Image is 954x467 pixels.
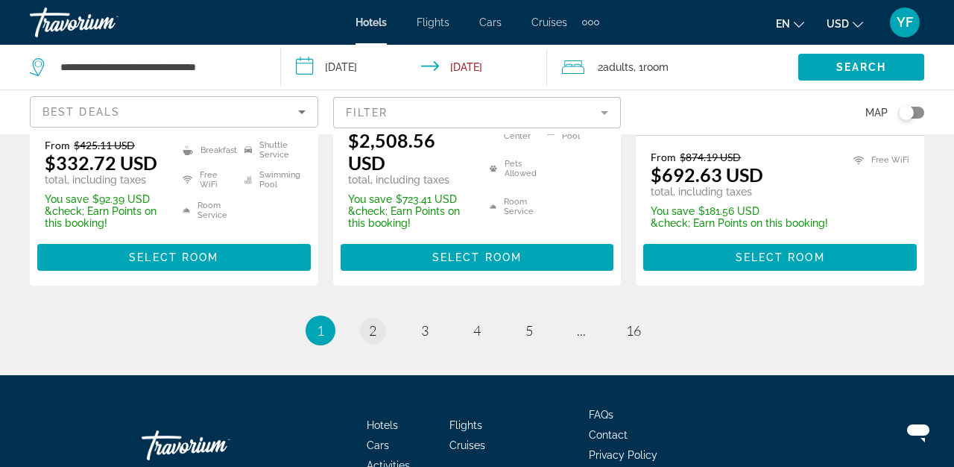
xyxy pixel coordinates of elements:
span: Select Room [736,251,825,263]
p: &check; Earn Points on this booking! [651,217,828,229]
span: You save [348,193,392,205]
p: total, including taxes [348,174,472,186]
span: YF [897,15,913,30]
span: You save [45,193,89,205]
li: Swimming Pool [237,169,303,191]
button: Filter [333,96,622,129]
span: Room [643,61,669,73]
span: From [45,139,70,151]
p: $723.41 USD [348,193,472,205]
span: Adults [603,61,634,73]
span: You save [651,205,695,217]
a: Cars [367,439,389,451]
span: 5 [525,322,533,339]
p: $181.56 USD [651,205,828,217]
button: Select Room [37,244,311,271]
p: &check; Earn Points on this booking! [45,205,164,229]
del: $425.11 USD [74,139,135,151]
p: total, including taxes [45,174,164,186]
nav: Pagination [30,316,924,345]
ins: $692.63 USD [651,163,763,186]
span: 2 [369,322,376,339]
a: Select Room [37,247,311,263]
span: 3 [421,322,429,339]
button: Search [798,54,924,81]
li: Breakfast [175,139,237,161]
span: Search [836,61,887,73]
a: Select Room [341,247,614,263]
span: Best Deals [42,106,120,118]
a: Privacy Policy [589,449,657,461]
p: total, including taxes [651,186,828,198]
button: Change language [776,13,804,34]
a: Travorium [30,3,179,42]
li: Shuttle Service [237,139,303,161]
a: Cars [479,16,502,28]
p: $92.39 USD [45,193,164,205]
a: Select Room [643,247,917,263]
button: User Menu [885,7,924,38]
button: Select Room [643,244,917,271]
button: Change currency [827,13,863,34]
ins: $2,508.56 USD [348,129,435,174]
span: Map [865,102,888,123]
span: en [776,18,790,30]
span: Select Room [129,251,218,263]
p: &check; Earn Points on this booking! [348,205,472,229]
ins: $332.72 USD [45,151,157,174]
li: Free WiFi [175,169,237,191]
span: Select Room [432,251,522,263]
button: Extra navigation items [582,10,599,34]
iframe: Button to launch messaging window [894,407,942,455]
a: Hotels [367,419,398,431]
del: $874.19 USD [680,151,741,163]
span: USD [827,18,849,30]
a: Flights [449,419,482,431]
button: Check-in date: Mar 10, 2026 Check-out date: Mar 17, 2026 [281,45,547,90]
a: Hotels [356,16,387,28]
mat-select: Sort by [42,103,306,121]
span: 2 [598,57,634,78]
span: 4 [473,322,481,339]
a: Contact [589,429,628,441]
li: Room Service [175,199,237,222]
span: 16 [626,322,641,339]
li: Room Service [482,192,540,222]
button: Toggle map [888,106,924,119]
span: 1 [317,322,324,339]
a: Flights [417,16,449,28]
li: Pets Allowed [482,154,540,184]
span: ... [577,322,586,339]
button: Select Room [341,244,614,271]
span: From [651,151,676,163]
a: FAQs [589,409,613,421]
a: Cruises [531,16,567,28]
li: Free WiFi [846,151,909,169]
a: Cruises [449,439,485,451]
span: , 1 [634,57,669,78]
button: Travelers: 2 adults, 0 children [547,45,798,90]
